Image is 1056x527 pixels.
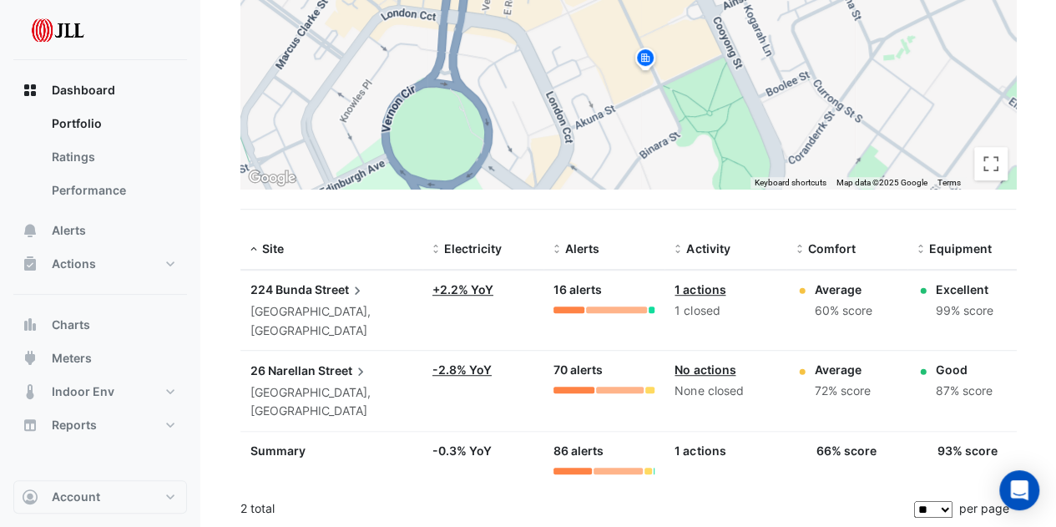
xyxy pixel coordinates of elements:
button: Toggle fullscreen view [974,147,1008,180]
span: Indoor Env [52,383,114,400]
span: Alerts [52,222,86,239]
div: 60% score [815,302,872,321]
div: 72% score [815,382,871,401]
div: Open Intercom Messenger [999,470,1039,510]
div: 1 actions [675,442,776,459]
div: Average [815,281,872,298]
button: Dashboard [13,73,187,107]
span: Dashboard [52,82,115,99]
span: Account [52,489,100,505]
span: Street [318,361,369,379]
button: Alerts [13,214,187,247]
app-icon: Indoor Env [22,383,38,400]
span: 26 Narellan [250,363,316,378]
button: Reports [13,408,187,442]
app-icon: Reports [22,417,38,433]
div: 99% score [936,302,993,321]
span: Actions [52,256,96,272]
span: Map data ©2025 Google [836,178,927,187]
button: Indoor Env [13,375,187,408]
span: Site [262,241,284,256]
span: Activity [686,241,730,256]
div: Average [815,361,871,378]
div: 87% score [936,382,993,401]
img: Company Logo [20,13,95,47]
span: Meters [52,350,92,367]
app-icon: Actions [22,256,38,272]
div: 16 alerts [553,281,654,300]
span: Summary [250,443,306,458]
button: Charts [13,308,187,342]
span: per page [959,501,1009,515]
span: Electricity [444,241,502,256]
img: Google [245,167,300,189]
button: Actions [13,247,187,281]
a: Ratings [38,140,187,174]
a: +2.2% YoY [432,282,493,296]
a: 1 actions [675,282,725,296]
div: Good [936,361,993,378]
a: Performance [38,174,187,207]
div: 93% score [937,442,998,459]
button: Meters [13,342,187,375]
div: None closed [675,382,776,401]
button: Keyboard shortcuts [755,177,826,189]
a: -2.8% YoY [432,362,492,377]
span: Reports [52,417,97,433]
div: [GEOGRAPHIC_DATA], [GEOGRAPHIC_DATA] [250,383,412,422]
a: Open this area in Google Maps (opens a new window) [245,167,300,189]
span: Street [315,281,366,299]
app-icon: Dashboard [22,82,38,99]
div: Dashboard [13,107,187,214]
div: -0.3% YoY [432,442,533,459]
span: Comfort [808,241,856,256]
div: [GEOGRAPHIC_DATA], [GEOGRAPHIC_DATA] [250,302,412,341]
div: 70 alerts [553,361,654,380]
a: Portfolio [38,107,187,140]
app-icon: Charts [22,317,38,333]
div: 86 alerts [553,442,654,461]
span: 224 Bunda [250,282,312,296]
div: 66% score [816,442,877,459]
a: No actions [675,362,735,377]
img: site-pin.svg [632,46,659,75]
a: Terms (opens in new tab) [937,178,961,187]
div: 1 closed [675,302,776,321]
span: Alerts [565,241,599,256]
app-icon: Alerts [22,222,38,239]
app-icon: Meters [22,350,38,367]
button: Account [13,480,187,514]
span: Equipment [929,241,992,256]
div: Excellent [936,281,993,298]
span: Charts [52,317,90,333]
